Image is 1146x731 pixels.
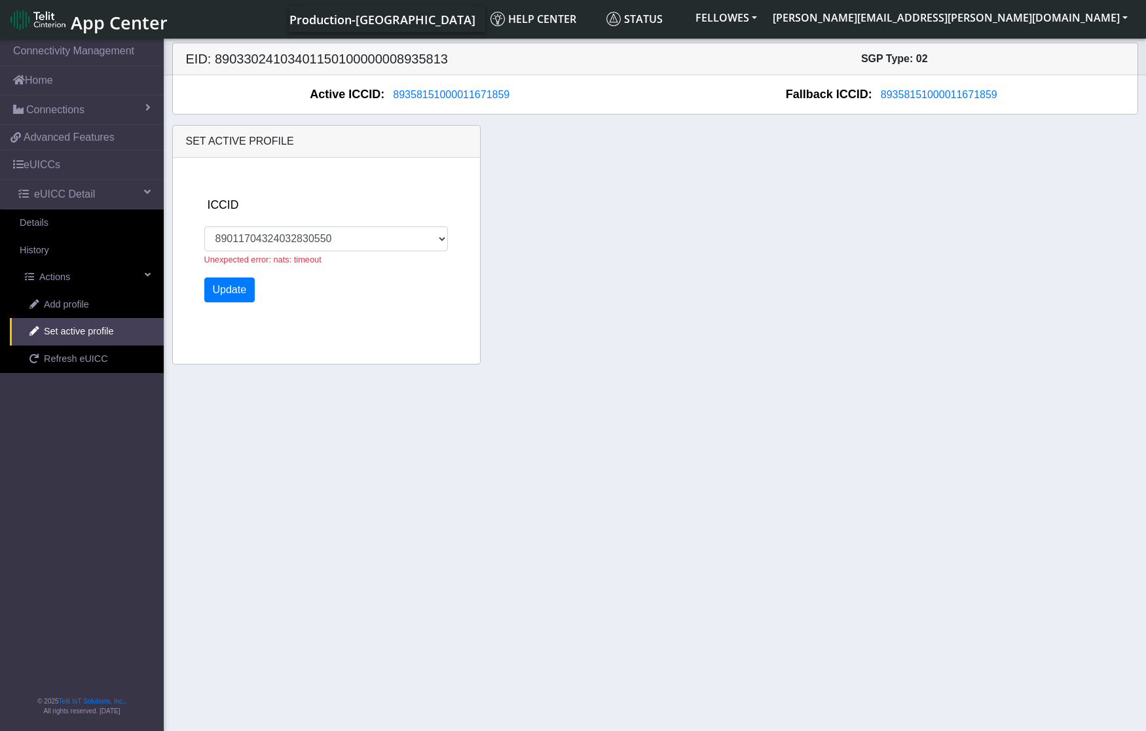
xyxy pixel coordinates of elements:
[24,130,115,145] span: Advanced Features
[10,346,164,373] a: Refresh eUICC
[5,264,164,291] a: Actions
[861,53,928,64] span: SGP Type: 02
[186,135,294,147] span: Set active profile
[208,196,239,213] label: ICCID
[176,51,656,67] h5: EID: 89033024103401150100000008935813
[39,270,70,285] span: Actions
[601,6,688,32] a: Status
[881,89,997,100] span: 89358151000011671859
[10,318,164,346] a: Set active profile
[44,352,108,366] span: Refresh eUICC
[606,12,621,26] img: status.svg
[765,6,1136,29] button: [PERSON_NAME][EMAIL_ADDRESS][PERSON_NAME][DOMAIN_NAME]
[10,9,65,30] img: logo-telit-cinterion-gw-new.png
[289,12,475,27] span: Production-[GEOGRAPHIC_DATA]
[393,89,509,100] span: 89358151000011671859
[204,255,322,264] small: Unexpected error: nats: timeout
[485,6,601,32] a: Help center
[26,102,84,118] span: Connections
[786,86,872,103] span: Fallback ICCID:
[606,12,663,26] span: Status
[44,325,113,339] span: Set active profile
[5,180,164,209] a: eUICC Detail
[10,5,166,33] a: App Center
[490,12,576,26] span: Help center
[490,12,505,26] img: knowledge.svg
[71,10,168,35] span: App Center
[872,86,1006,103] button: 89358151000011671859
[289,6,475,32] a: Your current platform instance
[204,277,255,302] button: Update
[10,291,164,319] a: Add profile
[688,6,765,29] button: FELLOWES
[44,298,89,312] span: Add profile
[59,698,124,705] a: Telit IoT Solutions, Inc.
[310,86,384,103] span: Active ICCID:
[384,86,518,103] button: 89358151000011671859
[34,187,95,202] span: eUICC Detail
